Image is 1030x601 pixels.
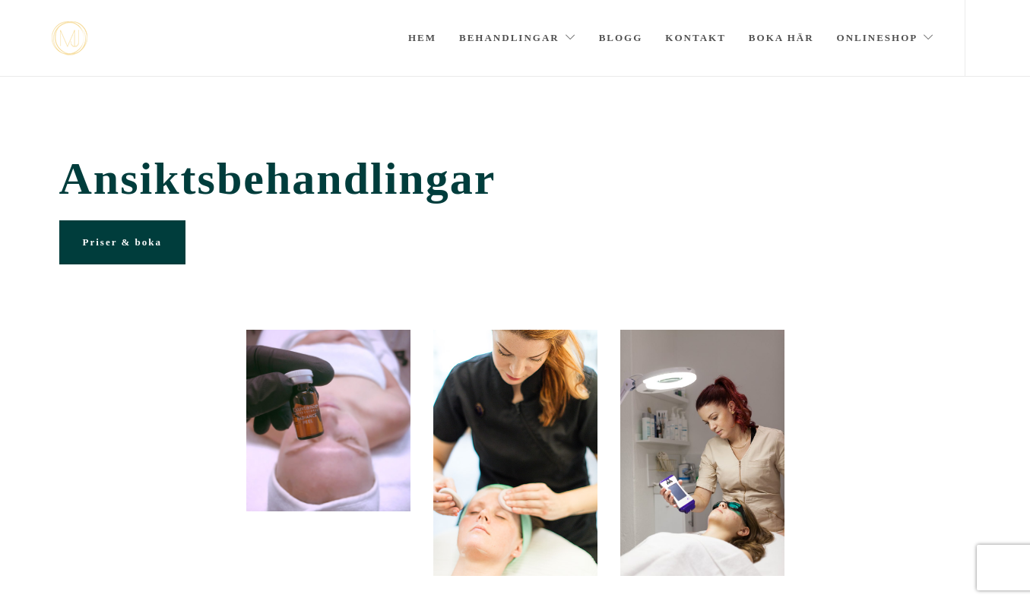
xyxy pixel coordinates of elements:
img: Portömning Stockholm [433,330,597,576]
img: 20200316_113429315_iOS [246,330,410,511]
a: mjstudio mjstudio mjstudio [52,21,87,55]
a: Priser & boka [59,220,185,264]
span: Priser & boka [83,236,162,248]
img: mjstudio [52,21,87,55]
img: evh_NF_2018_90598 (1) [620,330,784,576]
span: Ansiktsbehandlingar [59,153,971,205]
